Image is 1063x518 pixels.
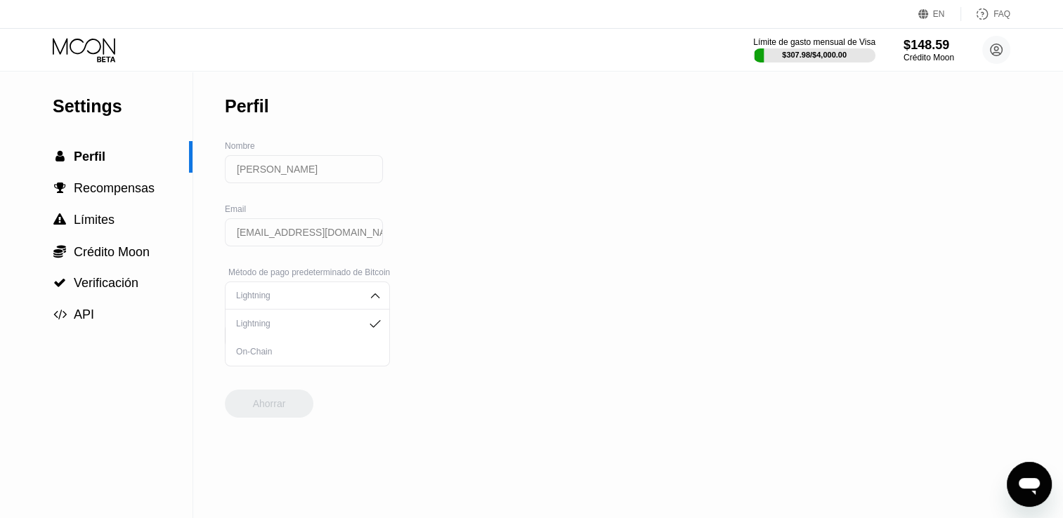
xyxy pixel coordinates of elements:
div: $148.59Crédito Moon [904,38,954,62]
span: API [74,307,94,321]
div: On-Chain [233,347,382,357]
div: Límite de gasto mensual de Visa [753,37,875,47]
div:  [53,277,67,289]
span: Verificación [74,276,138,290]
span:  [53,244,66,258]
div:  [53,244,67,258]
iframe: Botón para iniciar la ventana de mensajería [1007,462,1052,507]
span: Perfil [74,150,105,164]
div: EN [933,9,945,19]
div: $307.98 / $4,000.00 [782,51,847,59]
div: EN [918,7,961,21]
span: Límites [74,213,115,227]
div: Lightning [233,291,361,300]
span:  [56,150,65,163]
div: Lightning [233,319,361,328]
span: Crédito Moon [74,245,150,259]
div:  [53,182,67,194]
span:  [53,308,67,321]
div: Perfil [225,96,269,117]
div:  [53,213,67,226]
span:  [53,277,66,289]
div: FAQ [993,9,1010,19]
div: $148.59 [904,38,954,53]
span:  [54,182,66,194]
span: Recompensas [74,181,155,195]
div: Nombre [225,141,390,151]
span:  [53,213,66,226]
div:  [53,150,67,163]
div: FAQ [961,7,1010,21]
div: Settings [53,96,193,117]
div: Límite de gasto mensual de Visa$307.98/$4,000.00 [753,37,875,62]
div: Método de pago predeterminado de Bitcoin [225,267,390,277]
div: Email [225,204,390,214]
div: Crédito Moon [904,53,954,62]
